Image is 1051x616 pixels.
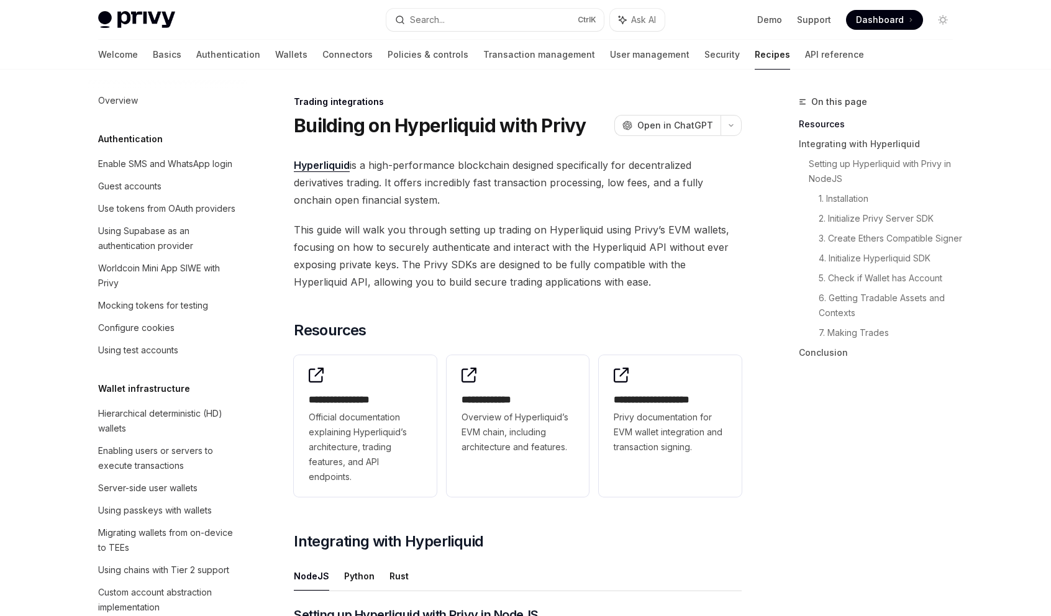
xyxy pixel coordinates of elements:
[819,268,963,288] a: 5. Check if Wallet has Account
[88,294,247,317] a: Mocking tokens for testing
[294,159,350,172] a: Hyperliquid
[275,40,307,70] a: Wallets
[846,10,923,30] a: Dashboard
[98,224,240,253] div: Using Supabase as an authentication provider
[294,355,437,497] a: **** **** **** *Official documentation explaining Hyperliquid’s architecture, trading features, a...
[388,40,468,70] a: Policies & controls
[88,559,247,581] a: Using chains with Tier 2 support
[98,585,240,615] div: Custom account abstraction implementation
[98,261,240,291] div: Worldcoin Mini App SIWE with Privy
[88,339,247,361] a: Using test accounts
[98,298,208,313] div: Mocking tokens for testing
[88,257,247,294] a: Worldcoin Mini App SIWE with Privy
[98,320,175,335] div: Configure cookies
[819,229,963,248] a: 3. Create Ethers Compatible Signer
[856,14,904,26] span: Dashboard
[98,481,198,496] div: Server-side user wallets
[88,522,247,559] a: Migrating wallets from on-device to TEEs
[819,248,963,268] a: 4. Initialize Hyperliquid SDK
[819,209,963,229] a: 2. Initialize Privy Server SDK
[797,14,831,26] a: Support
[386,9,604,31] button: Search...CtrlK
[98,11,175,29] img: light logo
[614,115,721,136] button: Open in ChatGPT
[88,220,247,257] a: Using Supabase as an authentication provider
[98,443,240,473] div: Enabling users or servers to execute transactions
[704,40,740,70] a: Security
[755,40,790,70] a: Recipes
[98,93,138,108] div: Overview
[98,343,178,358] div: Using test accounts
[294,532,483,551] span: Integrating with Hyperliquid
[88,317,247,339] a: Configure cookies
[88,402,247,440] a: Hierarchical deterministic (HD) wallets
[799,134,963,154] a: Integrating with Hyperliquid
[88,175,247,197] a: Guest accounts
[637,119,713,132] span: Open in ChatGPT
[88,440,247,477] a: Enabling users or servers to execute transactions
[483,40,595,70] a: Transaction management
[294,320,366,340] span: Resources
[98,40,138,70] a: Welcome
[88,477,247,499] a: Server-side user wallets
[153,40,181,70] a: Basics
[631,14,656,26] span: Ask AI
[344,561,375,591] button: Python
[88,197,247,220] a: Use tokens from OAuth providers
[799,343,963,363] a: Conclusion
[98,563,229,577] div: Using chains with Tier 2 support
[98,503,212,518] div: Using passkeys with wallets
[294,96,742,108] div: Trading integrations
[98,201,235,216] div: Use tokens from OAuth providers
[98,406,240,436] div: Hierarchical deterministic (HD) wallets
[811,94,867,109] span: On this page
[294,114,586,137] h1: Building on Hyperliquid with Privy
[88,89,247,112] a: Overview
[610,40,689,70] a: User management
[809,154,963,189] a: Setting up Hyperliquid with Privy in NodeJS
[98,381,190,396] h5: Wallet infrastructure
[757,14,782,26] a: Demo
[610,9,665,31] button: Ask AI
[98,156,232,171] div: Enable SMS and WhatsApp login
[389,561,409,591] button: Rust
[819,189,963,209] a: 1. Installation
[462,410,575,455] span: Overview of Hyperliquid’s EVM chain, including architecture and features.
[294,561,329,591] button: NodeJS
[294,156,742,209] span: is a high-performance blockchain designed specifically for decentralized derivatives trading. It ...
[805,40,864,70] a: API reference
[98,132,163,147] h5: Authentication
[322,40,373,70] a: Connectors
[578,15,596,25] span: Ctrl K
[98,525,240,555] div: Migrating wallets from on-device to TEEs
[196,40,260,70] a: Authentication
[410,12,445,27] div: Search...
[614,410,727,455] span: Privy documentation for EVM wallet integration and transaction signing.
[88,153,247,175] a: Enable SMS and WhatsApp login
[599,355,742,497] a: **** **** **** *****Privy documentation for EVM wallet integration and transaction signing.
[819,323,963,343] a: 7. Making Trades
[98,179,162,194] div: Guest accounts
[799,114,963,134] a: Resources
[294,221,742,291] span: This guide will walk you through setting up trading on Hyperliquid using Privy’s EVM wallets, foc...
[819,288,963,323] a: 6. Getting Tradable Assets and Contexts
[447,355,589,497] a: **** **** ***Overview of Hyperliquid’s EVM chain, including architecture and features.
[88,499,247,522] a: Using passkeys with wallets
[933,10,953,30] button: Toggle dark mode
[309,410,422,484] span: Official documentation explaining Hyperliquid’s architecture, trading features, and API endpoints.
